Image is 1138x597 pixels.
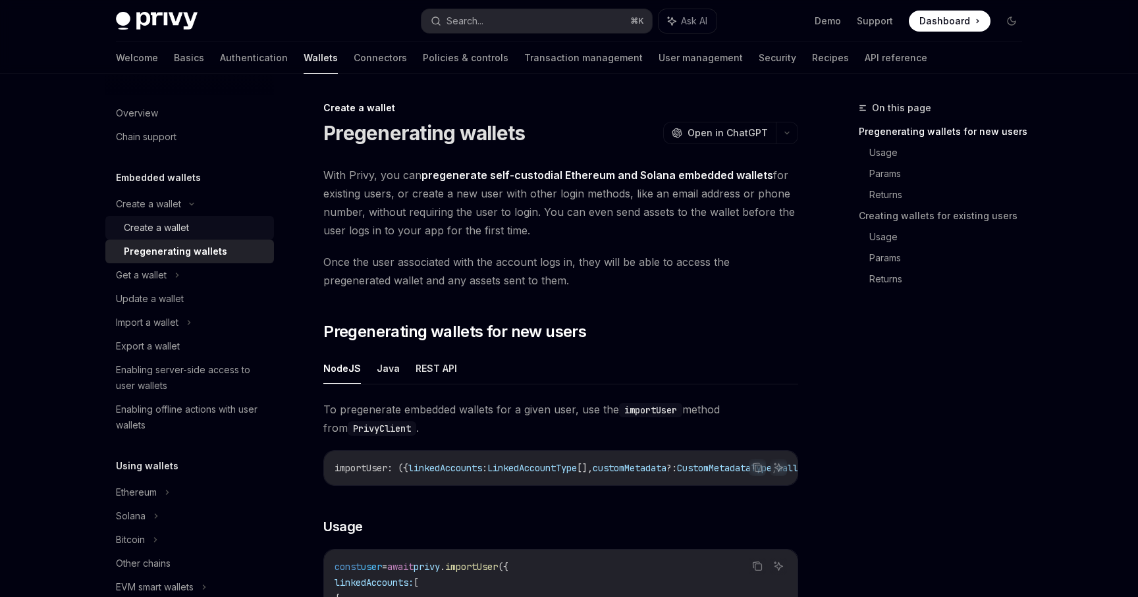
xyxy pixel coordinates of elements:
a: Authentication [220,42,288,74]
span: importUser [445,561,498,573]
span: linkedAccounts: [335,577,414,588]
a: Recipes [812,42,849,74]
span: To pregenerate embedded wallets for a given user, use the method from . [323,400,798,437]
span: ({ [498,561,508,573]
a: Creating wallets for existing users [859,205,1033,226]
a: Support [857,14,893,28]
a: Policies & controls [423,42,508,74]
div: Ethereum [116,484,157,500]
a: Enabling server-side access to user wallets [105,358,274,398]
span: Usage [323,517,363,536]
code: PrivyClient [348,421,416,436]
a: Transaction management [524,42,643,74]
span: wallets [777,462,814,474]
a: Params [869,163,1033,184]
button: Ask AI [770,558,787,575]
div: Create a wallet [323,101,798,115]
a: Update a wallet [105,287,274,311]
div: Overview [116,105,158,121]
button: Copy the contents from the code block [749,459,766,476]
span: : [482,462,487,474]
div: Other chains [116,556,171,571]
a: Returns [869,184,1033,205]
a: Connectors [354,42,407,74]
span: . [440,561,445,573]
button: Toggle dark mode [1001,11,1022,32]
button: Java [377,353,400,384]
a: Basics [174,42,204,74]
span: user [361,561,382,573]
span: [], [577,462,593,474]
a: Usage [869,142,1033,163]
span: Once the user associated with the account logs in, they will be able to access the pregenerated w... [323,253,798,290]
button: Copy the contents from the code block [749,558,766,575]
code: importUser [619,403,682,417]
button: Ask AI [770,459,787,476]
img: dark logo [116,12,198,30]
div: Pregenerating wallets [124,244,227,259]
a: Enabling offline actions with user wallets [105,398,274,437]
div: EVM smart wallets [116,579,194,595]
div: Export a wallet [116,338,180,354]
a: API reference [865,42,927,74]
span: = [382,561,387,573]
a: Wallets [304,42,338,74]
button: Ask AI [659,9,717,33]
div: Create a wallet [116,196,181,212]
a: User management [659,42,743,74]
span: On this page [872,100,931,116]
span: privy [414,561,440,573]
a: Params [869,247,1033,269]
span: : ({ [387,462,408,474]
a: Pregenerating wallets [105,240,274,263]
span: CustomMetadataType [677,462,772,474]
a: Welcome [116,42,158,74]
span: const [335,561,361,573]
div: Chain support [116,129,176,145]
div: Solana [116,508,146,524]
span: LinkedAccountType [487,462,577,474]
strong: pregenerate self-custodial Ethereum and Solana embedded wallets [421,169,773,182]
h5: Embedded wallets [116,170,201,186]
span: ⌘ K [630,16,644,26]
div: Enabling server-side access to user wallets [116,362,266,394]
button: REST API [416,353,457,384]
span: customMetadata [593,462,666,474]
a: Chain support [105,125,274,149]
span: linkedAccounts [408,462,482,474]
div: Update a wallet [116,291,184,307]
a: Dashboard [909,11,990,32]
a: Demo [815,14,841,28]
span: Open in ChatGPT [688,126,768,140]
a: Pregenerating wallets for new users [859,121,1033,142]
button: NodeJS [323,353,361,384]
h5: Using wallets [116,458,178,474]
button: Search...⌘K [421,9,652,33]
a: Create a wallet [105,216,274,240]
a: Other chains [105,552,274,575]
div: Bitcoin [116,532,145,548]
a: Usage [869,226,1033,247]
div: Create a wallet [124,220,189,236]
span: await [387,561,414,573]
div: Enabling offline actions with user wallets [116,402,266,433]
span: With Privy, you can for existing users, or create a new user with other login methods, like an em... [323,166,798,240]
div: Get a wallet [116,267,167,283]
span: [ [414,577,419,588]
button: Open in ChatGPT [663,122,776,144]
span: ?: [666,462,677,474]
a: Export a wallet [105,334,274,358]
div: Import a wallet [116,315,178,330]
a: Security [759,42,796,74]
span: Dashboard [919,14,970,28]
h1: Pregenerating wallets [323,121,525,145]
span: Pregenerating wallets for new users [323,321,586,342]
a: Returns [869,269,1033,290]
span: Ask AI [681,14,707,28]
a: Overview [105,101,274,125]
span: importUser [335,462,387,474]
div: Search... [447,13,483,29]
